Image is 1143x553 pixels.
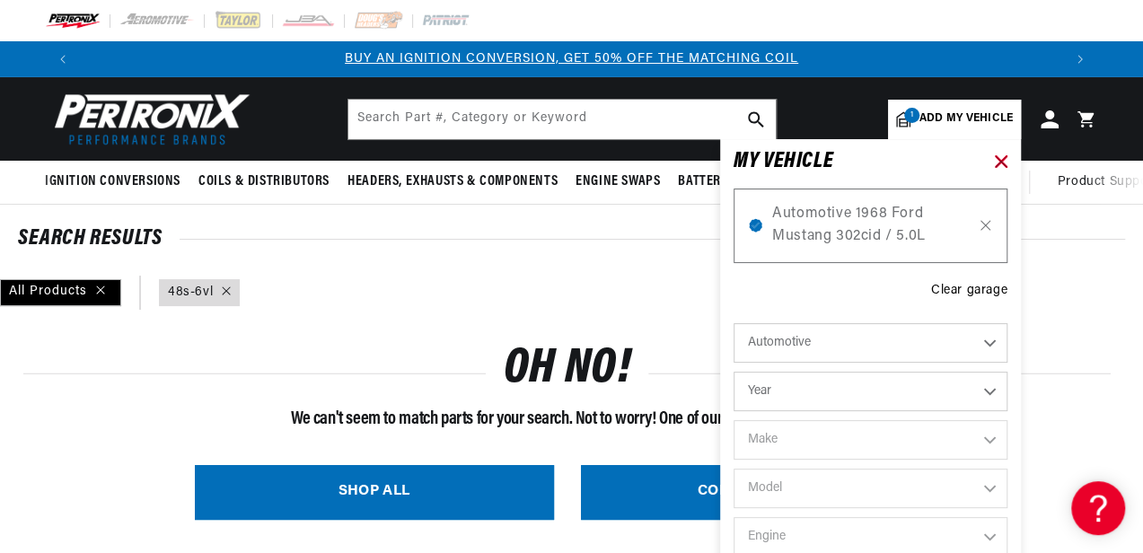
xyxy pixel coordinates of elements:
[734,153,833,171] h6: MY VEHICLE
[18,230,1125,248] div: SEARCH RESULTS
[345,52,798,66] a: BUY AN IGNITION CONVERSION, GET 50% OFF THE MATCHING COIL
[189,161,339,203] summary: Coils & Distributors
[931,281,1007,301] div: Clear garage
[919,110,1013,127] span: Add my vehicle
[168,283,213,303] a: 48s-6vl
[45,88,251,150] img: Pertronix
[45,172,180,191] span: Ignition Conversions
[576,172,660,191] span: Engine Swaps
[772,203,969,249] span: Automotive 1968 Ford Mustang 302cid / 5.0L
[736,100,776,139] button: search button
[888,100,1021,139] a: 1Add my vehicle
[1062,41,1098,77] button: Translation missing: en.sections.announcements.next_announcement
[45,41,81,77] button: Translation missing: en.sections.announcements.previous_announcement
[347,172,558,191] span: Headers, Exhausts & Components
[904,108,919,123] span: 1
[81,49,1062,69] div: 1 of 3
[734,372,1007,411] select: Year
[734,420,1007,460] select: Make
[81,49,1062,69] div: Announcement
[581,465,940,520] a: CONTACT A TECH
[678,172,791,191] span: Battery Products
[567,161,669,203] summary: Engine Swaps
[734,469,1007,508] select: Model
[669,161,800,203] summary: Battery Products
[198,172,330,191] span: Coils & Distributors
[45,161,189,203] summary: Ignition Conversions
[734,323,1007,363] select: Ride Type
[504,349,631,391] h1: OH NO!
[23,405,1111,434] p: We can't seem to match parts for your search. Not to worry! One of our techs can help you.
[195,465,554,520] a: SHOP ALL
[339,161,567,203] summary: Headers, Exhausts & Components
[348,100,776,139] input: Search Part #, Category or Keyword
